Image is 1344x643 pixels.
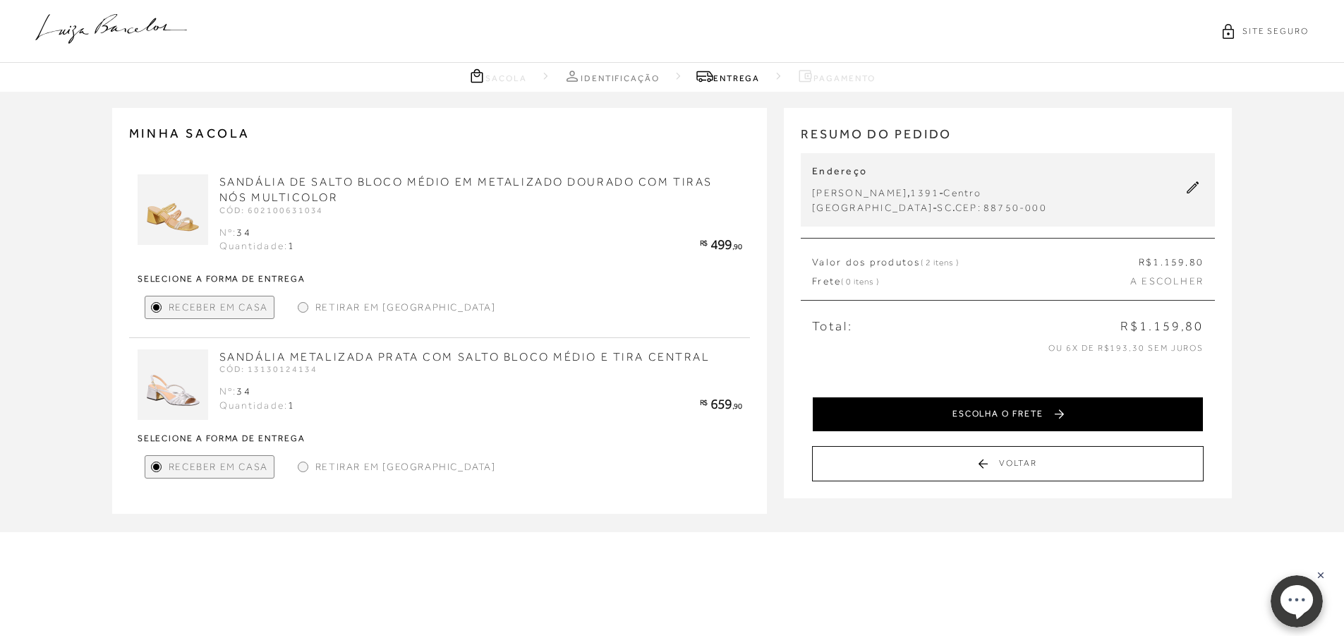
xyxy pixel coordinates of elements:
[710,396,732,411] span: 659
[1242,25,1309,37] span: SITE SEGURO
[219,399,296,413] div: Quantidade:
[812,446,1204,481] button: Voltar
[1185,256,1204,268] span: ,80
[955,202,981,213] span: CEP:
[1048,343,1204,353] span: ou 6x de R$193,30 sem juros
[219,205,324,215] span: CÓD: 602100631034
[841,277,879,287] span: ( 0 itens )
[700,398,708,407] span: R$
[288,399,295,411] span: 1
[812,200,1047,215] div: - .
[921,258,959,268] span: ( 2 itens )
[236,385,250,397] span: 34
[129,125,751,142] h2: MINHA SACOLA
[797,67,875,85] a: Pagamento
[219,226,296,240] div: Nº:
[468,67,527,85] a: Sacola
[812,187,907,198] span: [PERSON_NAME]
[138,349,208,420] img: SANDÁLIA METALIZADA PRATA COM SALTO BLOCO MÉDIO E TIRA CENTRAL
[801,125,1215,154] h2: RESUMO DO PEDIDO
[138,174,208,245] img: SANDÁLIA DE SALTO BLOCO MÉDIO EM METALIZADO DOURADO COM TIRAS NÓS MULTICOLOR
[1130,275,1204,289] span: A ESCOLHER
[710,236,732,252] span: 499
[812,256,958,270] span: Valor dos produtos
[219,385,296,399] div: Nº:
[812,275,879,289] span: Frete
[812,397,1204,432] button: ESCOLHA O FRETE
[219,176,713,204] a: SANDÁLIA DE SALTO BLOCO MÉDIO EM METALIZADO DOURADO COM TIRAS NÓS MULTICOLOR
[219,364,317,374] span: CÓD: 13130124134
[315,459,496,474] span: Retirar em [GEOGRAPHIC_DATA]
[138,275,742,283] strong: Selecione a forma de entrega
[219,239,296,253] div: Quantidade:
[1120,318,1204,335] span: R$1.159,80
[812,202,933,213] span: [GEOGRAPHIC_DATA]
[732,242,742,251] span: ,90
[943,187,981,198] span: Centro
[812,164,1047,179] p: Endereço
[700,239,708,247] span: R$
[236,227,250,238] span: 34
[812,318,852,335] span: Total:
[138,434,742,443] strong: Selecione a forma de entrega
[1139,256,1153,268] span: R$
[812,186,1047,200] div: , -
[732,402,742,410] span: ,90
[315,300,496,315] span: Retirar em [GEOGRAPHIC_DATA]
[983,202,1047,213] span: 88750-000
[219,351,710,363] a: SANDÁLIA METALIZADA PRATA COM SALTO BLOCO MÉDIO E TIRA CENTRAL
[937,202,952,213] span: SC
[564,67,660,85] a: Identificação
[1153,256,1185,268] span: 1.159
[169,459,268,474] span: Receber em Casa
[696,67,760,85] a: Entrega
[910,187,939,198] span: 1391
[288,240,295,251] span: 1
[169,300,268,315] span: Receber em Casa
